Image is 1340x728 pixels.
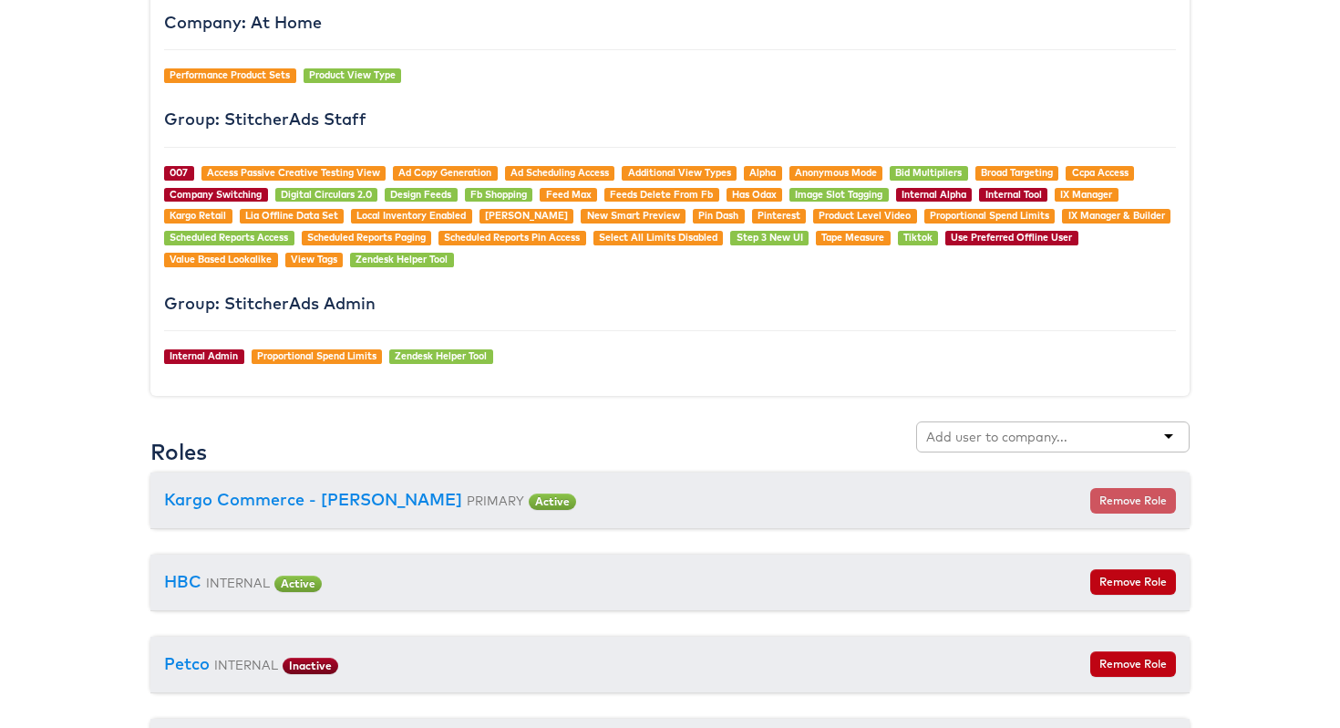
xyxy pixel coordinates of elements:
span: Active [529,494,576,510]
a: Alpha [749,166,776,179]
a: Step 3 New UI [737,231,803,244]
a: Has Odax [732,188,777,201]
a: [PERSON_NAME] [485,209,568,222]
a: IX Manager [1060,188,1112,201]
a: Kargo Retail [170,209,226,222]
small: INTERNAL [214,657,278,672]
a: Scheduled Reports Access [170,231,288,244]
a: Select All Limits Disabled [599,231,717,244]
span: Active [274,576,322,592]
a: Tiktok [903,231,933,244]
a: Bid Multipliers [895,166,962,179]
h4: Group: StitcherAds Admin [164,295,1176,313]
a: Pin Dash [698,209,738,222]
a: Internal Admin [170,349,238,362]
a: Image Slot Tagging [795,188,882,201]
a: Product View Type [309,68,396,81]
a: Pinterest [758,209,800,222]
a: Scheduled Reports Paging [307,231,426,244]
a: Additional View Types [628,166,731,179]
a: Design Feeds [390,188,451,201]
a: View Tags [291,253,337,265]
a: Use Preferred Offline User [951,231,1072,244]
a: Tape Measure [821,231,884,244]
a: Ccpa Access [1072,166,1129,179]
a: Kargo Commerce - [PERSON_NAME] [164,489,462,510]
a: Ad Scheduling Access [510,166,609,179]
a: IX Manager & Builder [1068,209,1165,222]
a: Zendesk Helper Tool [395,349,487,362]
h4: Company: At Home [164,14,1176,32]
a: Ad Copy Generation [398,166,491,179]
a: Performance Product Sets [170,68,290,81]
a: Fb Shopping [470,188,527,201]
small: PRIMARY [467,493,524,508]
a: Product Level Video [819,209,911,222]
a: Feed Max [546,188,592,201]
a: Anonymous Mode [795,166,877,179]
a: Local Inventory Enabled [356,209,466,222]
a: Proportional Spend Limits [930,209,1049,222]
a: Petco [164,653,210,674]
a: Zendesk Helper Tool [356,253,448,265]
span: Inactive [283,658,338,674]
small: INTERNAL [206,575,270,590]
a: Lia Offline Data Set [245,209,338,222]
a: Digital Circulars 2.0 [281,188,372,201]
a: Scheduled Reports Pin Access [444,231,580,244]
a: Broad Targeting [981,166,1053,179]
a: Internal Tool [985,188,1042,201]
input: Add user to company... [926,428,1070,446]
button: Remove Role [1090,569,1176,595]
a: HBC [164,571,201,592]
a: Feeds Delete From Fb [610,188,713,201]
h3: Roles [150,440,207,463]
a: New Smart Preview [587,209,680,222]
a: Company Switching [170,188,262,201]
a: Value Based Lookalike [170,253,272,265]
h4: Group: StitcherAds Staff [164,110,1176,129]
button: Remove Role [1090,651,1176,677]
a: Internal Alpha [902,188,966,201]
button: Remove Role [1090,488,1176,514]
a: Proportional Spend Limits [257,349,376,362]
a: 007 [170,166,188,179]
a: Access Passive Creative Testing View [207,166,380,179]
